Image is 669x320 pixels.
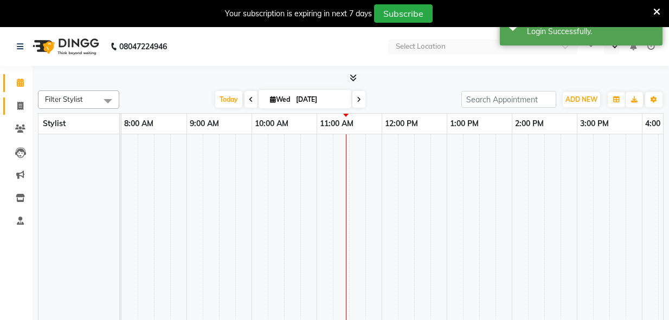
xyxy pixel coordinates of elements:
a: 9:00 AM [187,116,222,132]
a: 8:00 AM [121,116,156,132]
div: Select Location [396,41,446,52]
span: Today [215,91,242,108]
div: Login Successfully. [527,26,654,37]
a: 11:00 AM [317,116,356,132]
b: 08047224946 [119,31,167,62]
div: Your subscription is expiring in next 7 days [225,8,372,19]
button: Subscribe [374,4,433,23]
a: 2:00 PM [512,116,546,132]
span: Wed [267,95,293,103]
a: 12:00 PM [382,116,421,132]
a: 10:00 AM [252,116,291,132]
input: 2025-09-03 [293,92,347,108]
a: 3:00 PM [577,116,612,132]
span: Stylist [43,119,66,128]
button: ADD NEW [563,92,600,107]
span: ADD NEW [565,95,597,103]
span: Filter Stylist [45,95,83,103]
img: logo [28,31,102,62]
input: Search Appointment [461,91,556,108]
a: 1:00 PM [447,116,481,132]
